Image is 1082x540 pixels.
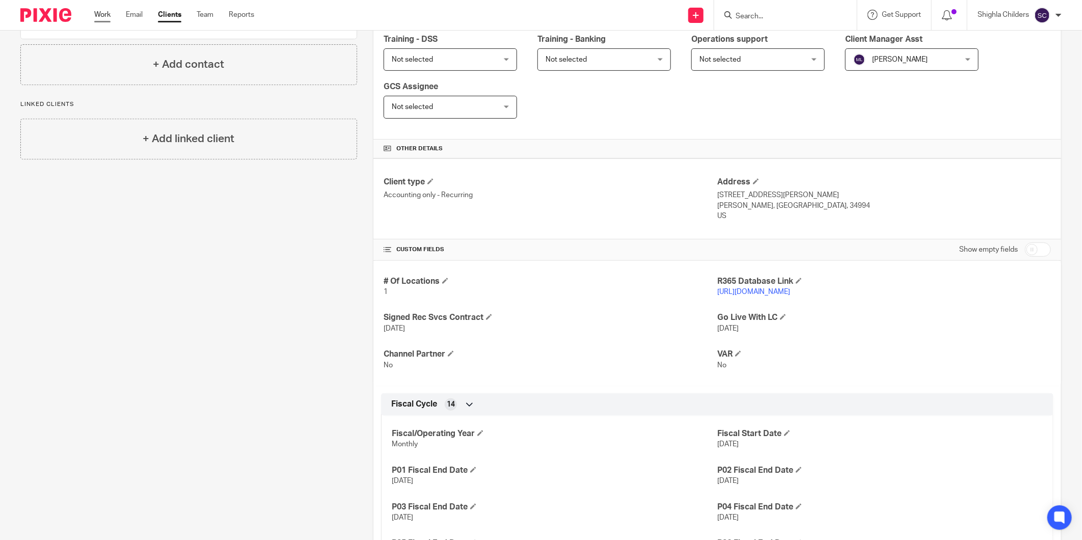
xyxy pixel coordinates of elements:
a: Clients [158,10,181,20]
span: Not selected [392,56,433,63]
span: [DATE] [384,325,405,332]
a: [URL][DOMAIN_NAME] [717,288,790,295]
a: Team [197,10,213,20]
span: Fiscal Cycle [391,399,437,410]
span: Client Manager Asst [845,35,923,43]
img: Pixie [20,8,71,22]
span: Monthly [392,441,418,448]
h4: P01 Fiscal End Date [392,465,717,476]
span: [DATE] [717,325,739,332]
span: 1 [384,288,388,295]
span: Get Support [882,11,921,18]
h4: Fiscal Start Date [717,428,1043,439]
img: svg%3E [1034,7,1050,23]
span: Not selected [546,56,587,63]
h4: Client type [384,177,717,187]
img: svg%3E [853,53,865,66]
span: Not selected [699,56,741,63]
h4: P03 Fiscal End Date [392,502,717,512]
h4: CUSTOM FIELDS [384,246,717,254]
label: Show empty fields [959,245,1018,255]
span: [DATE] [717,477,739,484]
p: Linked clients [20,100,357,109]
p: US [717,211,1051,221]
span: Training - DSS [384,35,438,43]
input: Search [735,12,826,21]
span: [DATE] [392,514,413,521]
a: Reports [229,10,254,20]
h4: Channel Partner [384,349,717,360]
span: 14 [447,399,455,410]
span: Operations support [691,35,768,43]
h4: # Of Locations [384,276,717,287]
h4: + Add linked client [143,131,234,147]
span: [DATE] [717,514,739,521]
h4: Fiscal/Operating Year [392,428,717,439]
h4: R365 Database Link [717,276,1051,287]
p: Accounting only - Recurring [384,190,717,200]
span: Training - Banking [537,35,606,43]
span: [PERSON_NAME] [872,56,928,63]
p: [STREET_ADDRESS][PERSON_NAME] [717,190,1051,200]
span: [DATE] [392,477,413,484]
h4: P04 Fiscal End Date [717,502,1043,512]
span: [DATE] [717,441,739,448]
span: No [717,362,726,369]
span: Not selected [392,103,433,111]
a: Work [94,10,111,20]
h4: Signed Rec Svcs Contract [384,312,717,323]
span: No [384,362,393,369]
span: Other details [396,145,443,153]
a: Email [126,10,143,20]
h4: + Add contact [153,57,224,72]
p: [PERSON_NAME], [GEOGRAPHIC_DATA], 34994 [717,201,1051,211]
h4: P02 Fiscal End Date [717,465,1043,476]
h4: VAR [717,349,1051,360]
h4: Go Live With LC [717,312,1051,323]
p: Shighla Childers [978,10,1029,20]
span: GCS Assignee [384,83,438,91]
h4: Address [717,177,1051,187]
